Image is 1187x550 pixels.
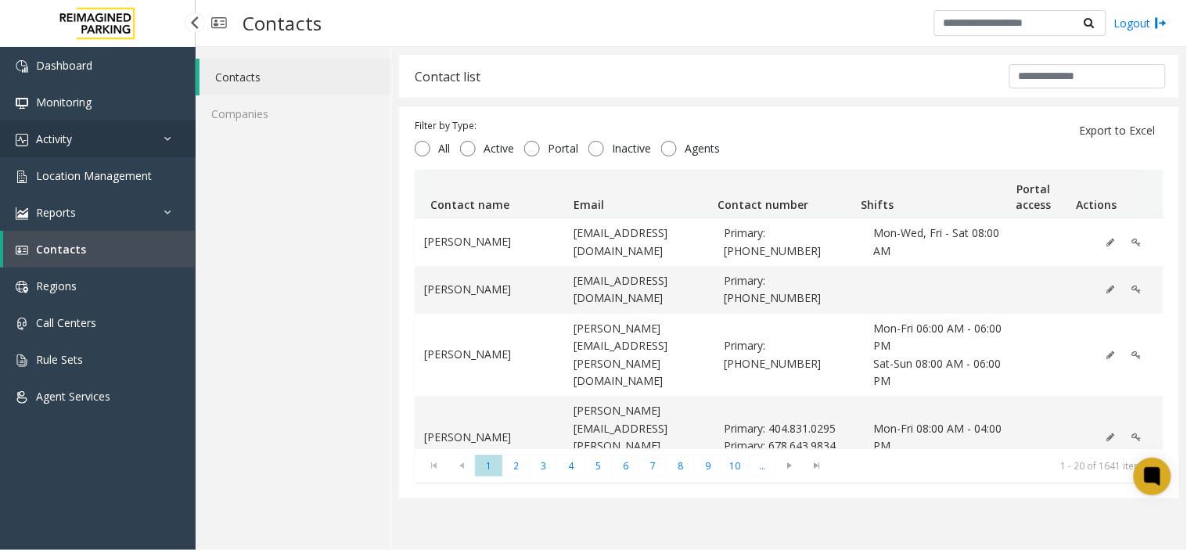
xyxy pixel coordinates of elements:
[1070,171,1142,217] th: Actions
[639,455,667,476] span: Page 7
[211,4,227,42] img: pageIcon
[36,242,86,257] span: Contacts
[667,455,694,476] span: Page 8
[873,355,1004,390] span: Sat-Sun 08:00 AM - 06:00 PM
[694,455,721,476] span: Page 9
[873,225,1004,260] span: Mon-Wed, Fri - Sat 08:00 AM
[36,352,83,367] span: Rule Sets
[604,141,659,156] span: Inactive
[36,279,77,293] span: Regions
[776,455,804,477] span: Go to the next page
[235,4,329,42] h3: Contacts
[16,391,28,404] img: 'icon'
[724,225,854,260] span: Primary: 404-597-0824
[564,218,714,266] td: [EMAIL_ADDRESS][DOMAIN_NAME]
[677,141,728,156] span: Agents
[415,119,728,133] div: Filter by Type:
[1114,15,1167,31] a: Logout
[415,67,480,87] div: Contact list
[804,455,831,477] span: Go to the last page
[564,266,714,314] td: [EMAIL_ADDRESS][DOMAIN_NAME]
[1098,343,1123,367] button: Edit (disabled)
[36,131,72,146] span: Activity
[721,455,749,476] span: Page 10
[779,459,800,472] span: Go to the next page
[196,95,390,132] a: Companies
[16,134,28,146] img: 'icon'
[475,455,502,476] span: Page 1
[724,337,854,372] span: Primary: 404-409-1757
[36,315,96,330] span: Call Centers
[1123,278,1149,301] button: Edit Portal Access (disabled)
[424,171,567,217] th: Contact name
[36,95,92,110] span: Monitoring
[524,141,540,156] input: Portal
[415,170,1164,448] div: Data table
[612,455,639,476] span: Page 6
[661,141,677,156] input: Agents
[3,231,196,268] a: Contacts
[540,141,586,156] span: Portal
[1123,231,1149,254] button: Edit Portal Access (disabled)
[16,281,28,293] img: 'icon'
[711,171,854,217] th: Contact number
[1098,231,1123,254] button: Edit (disabled)
[873,420,1004,455] span: Mon-Fri 08:00 AM - 04:00 PM
[1070,118,1165,143] button: Export to Excel
[502,455,530,476] span: Page 2
[476,141,522,156] span: Active
[430,141,458,156] span: All
[873,320,1004,355] span: Mon-Fri 06:00 AM - 06:00 PM
[1123,426,1149,449] button: Edit Portal Access (disabled)
[200,59,390,95] a: Contacts
[854,171,998,217] th: Shifts
[1098,426,1123,449] button: Edit (disabled)
[16,60,28,73] img: 'icon'
[724,437,854,455] span: Primary: 678.643.9834
[415,141,430,156] input: All
[36,205,76,220] span: Reports
[415,218,564,266] td: [PERSON_NAME]
[16,354,28,367] img: 'icon'
[16,171,28,183] img: 'icon'
[1123,343,1149,367] button: Edit Portal Access (disabled)
[16,318,28,330] img: 'icon'
[530,455,557,476] span: Page 3
[415,314,564,397] td: [PERSON_NAME]
[998,171,1070,217] th: Portal access
[16,97,28,110] img: 'icon'
[36,168,152,183] span: Location Management
[16,244,28,257] img: 'icon'
[588,141,604,156] input: Inactive
[564,396,714,479] td: [PERSON_NAME][EMAIL_ADDRESS][PERSON_NAME][DOMAIN_NAME]
[460,141,476,156] input: Active
[36,389,110,404] span: Agent Services
[16,207,28,220] img: 'icon'
[724,420,854,437] span: Primary: 404.831.0295
[415,396,564,479] td: [PERSON_NAME]
[557,455,585,476] span: Page 4
[840,459,1148,473] kendo-pager-info: 1 - 20 of 1641 items
[1155,15,1167,31] img: logout
[749,455,776,476] span: Page 11
[36,58,92,73] span: Dashboard
[567,171,710,217] th: Email
[807,459,828,472] span: Go to the last page
[724,272,854,307] span: Primary: 404-688-6492
[585,455,612,476] span: Page 5
[1098,278,1123,301] button: Edit (disabled)
[415,266,564,314] td: [PERSON_NAME]
[564,314,714,397] td: [PERSON_NAME][EMAIL_ADDRESS][PERSON_NAME][DOMAIN_NAME]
